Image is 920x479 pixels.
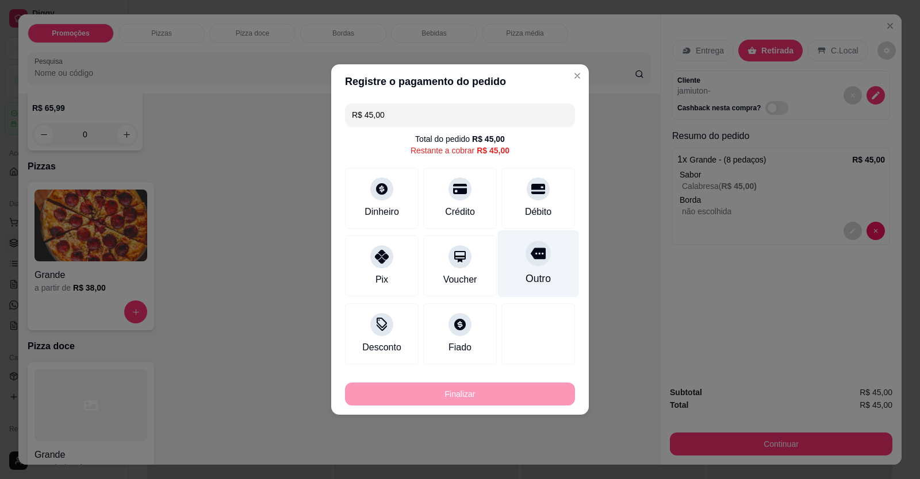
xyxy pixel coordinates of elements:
div: Desconto [362,341,401,354]
div: Fiado [448,341,471,354]
div: Pix [375,273,388,287]
header: Registre o pagamento do pedido [331,64,589,99]
input: Ex.: hambúrguer de cordeiro [352,103,568,126]
div: Voucher [443,273,477,287]
div: Dinheiro [365,205,399,219]
div: Total do pedido [415,133,505,145]
div: Débito [525,205,551,219]
div: Crédito [445,205,475,219]
div: Outro [526,271,551,286]
div: Restante a cobrar [411,145,509,156]
button: Close [568,67,586,85]
div: R$ 45,00 [472,133,505,145]
div: R$ 45,00 [477,145,509,156]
